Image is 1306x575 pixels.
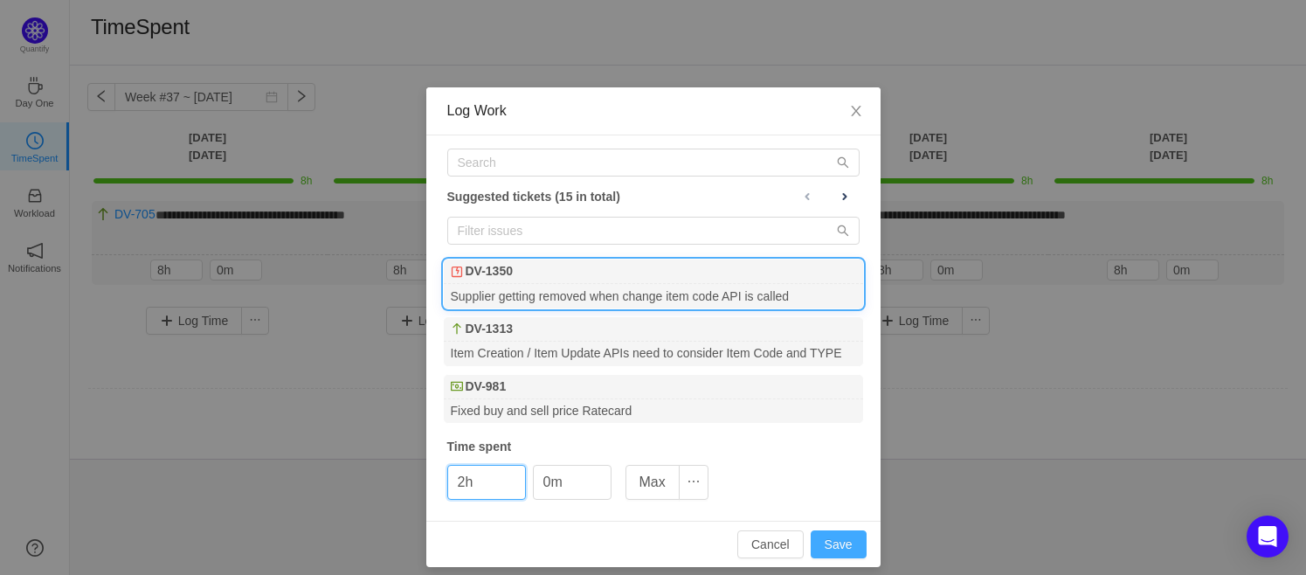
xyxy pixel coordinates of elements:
button: Close [832,87,881,136]
b: DV-1313 [466,320,513,338]
div: Time spent [447,438,860,456]
img: Enhancement - Internal [451,322,463,335]
button: Cancel [737,530,804,558]
b: DV-981 [466,378,507,396]
input: Search [447,149,860,177]
button: Max [625,465,680,500]
div: Suggested tickets (15 in total) [447,185,860,208]
div: Item Creation / Item Update APIs need to consider Item Code and TYPE [444,342,863,365]
button: Save [811,530,867,558]
i: icon: search [837,225,849,237]
div: Fixed buy and sell price Ratecard [444,399,863,423]
div: Supplier getting removed when change item code API is called [444,284,863,308]
i: icon: search [837,156,849,169]
div: Open Intercom Messenger [1247,516,1289,558]
img: Defect [451,266,463,278]
button: icon: ellipsis [679,465,708,500]
div: Log Work [447,101,860,121]
img: Feature Request - Client [451,380,463,392]
input: Filter issues [447,217,860,245]
b: DV-1350 [466,262,513,281]
i: icon: close [849,104,863,118]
